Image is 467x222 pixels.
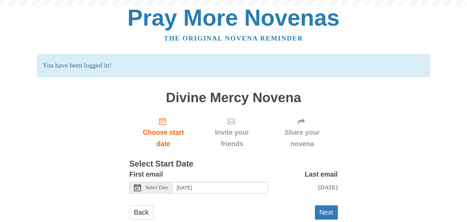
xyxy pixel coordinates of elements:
[318,184,337,191] span: [DATE]
[136,127,191,150] span: Choose start date
[197,112,266,153] div: Click "Next" to confirm your start date first.
[305,169,338,180] label: Last email
[146,185,168,190] span: Select Date
[37,54,430,77] p: You have been logged in!
[315,205,338,220] button: Next
[127,5,340,30] a: Pray More Novenas
[130,112,198,153] a: Choose start date
[274,127,331,150] span: Share your novena
[130,205,153,220] a: Back
[130,90,338,105] h1: Divine Mercy Novena
[267,112,338,153] div: Click "Next" to confirm your start date first.
[164,35,303,42] a: The original novena reminder
[204,127,259,150] span: Invite your friends
[130,160,338,169] h3: Select Start Date
[130,169,163,180] label: First email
